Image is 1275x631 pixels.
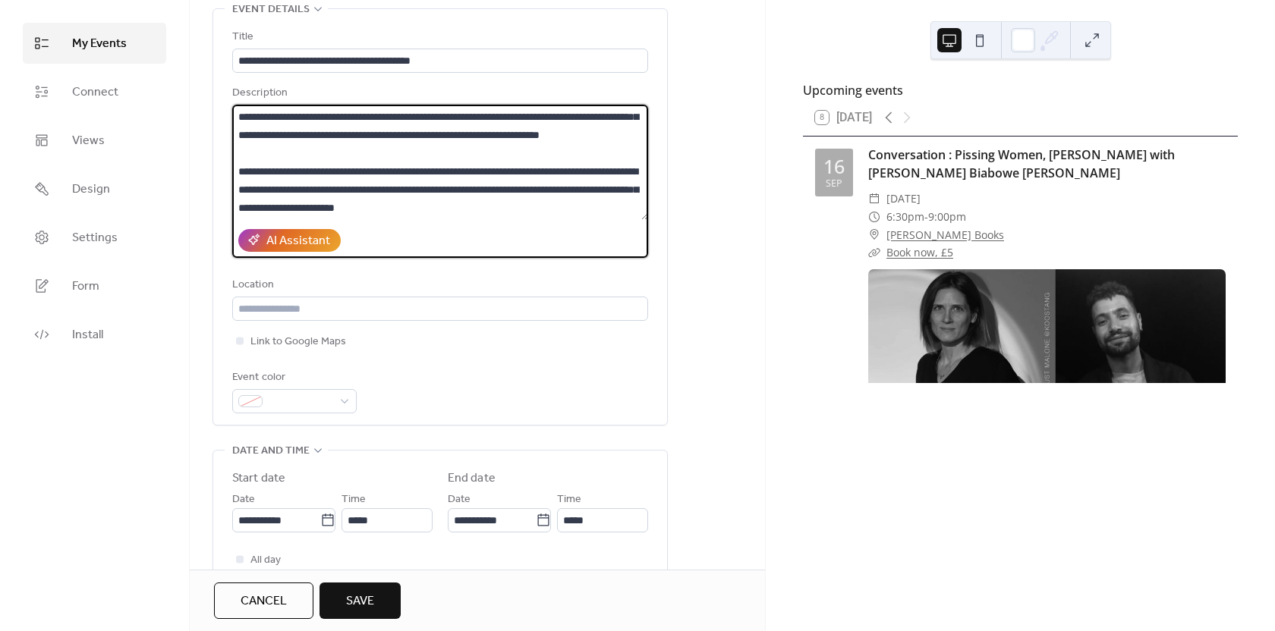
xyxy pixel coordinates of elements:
[72,326,103,344] span: Install
[886,190,921,208] span: [DATE]
[886,226,1004,244] a: [PERSON_NAME] Books
[232,442,310,460] span: Date and time
[23,265,166,306] a: Form
[72,181,110,199] span: Design
[232,1,310,19] span: Event details
[868,146,1175,181] a: Conversation : Pissing Women, [PERSON_NAME] with [PERSON_NAME] Biabowe [PERSON_NAME]
[23,168,166,209] a: Design
[232,84,645,102] div: Description
[238,229,341,252] button: AI Assistant
[72,278,99,296] span: Form
[214,582,313,619] button: Cancel
[23,120,166,161] a: Views
[72,132,105,150] span: Views
[23,314,166,355] a: Install
[23,71,166,112] a: Connect
[72,35,127,53] span: My Events
[886,245,953,259] a: Book now, £5
[868,243,880,262] div: ​
[241,592,287,611] span: Cancel
[868,190,880,208] div: ​
[803,81,1238,99] div: Upcoming events
[250,551,281,570] span: All day
[266,232,330,250] div: AI Assistant
[250,333,346,351] span: Link to Google Maps
[868,208,880,226] div: ​
[823,157,845,176] div: 16
[232,276,645,294] div: Location
[72,229,118,247] span: Settings
[448,469,496,488] div: End date
[232,491,255,509] span: Date
[23,23,166,64] a: My Events
[23,217,166,258] a: Settings
[868,226,880,244] div: ​
[232,369,354,387] div: Event color
[346,592,374,611] span: Save
[928,208,966,226] span: 9:00pm
[924,208,928,226] span: -
[72,83,118,102] span: Connect
[232,28,645,46] div: Title
[320,582,401,619] button: Save
[232,469,285,488] div: Start date
[448,491,471,509] span: Date
[557,491,581,509] span: Time
[342,491,366,509] span: Time
[826,179,842,189] div: Sep
[886,208,924,226] span: 6:30pm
